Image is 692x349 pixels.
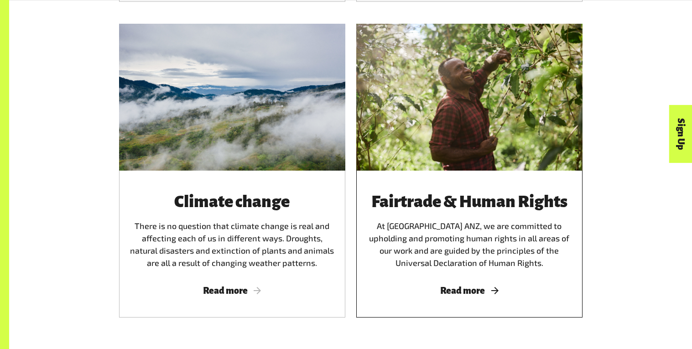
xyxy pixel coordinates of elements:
span: Read more [130,286,334,296]
h3: Climate change [130,193,334,211]
span: Read more [367,286,572,296]
h3: Fairtrade & Human Rights [367,193,572,211]
div: There is no question that climate change is real and affecting each of us in different ways. Drou... [130,193,334,269]
div: At [GEOGRAPHIC_DATA] ANZ, we are committed to upholding and promoting human rights in all areas o... [367,193,572,269]
a: Fairtrade & Human RightsAt [GEOGRAPHIC_DATA] ANZ, we are committed to upholding and promoting hum... [356,24,583,318]
a: Climate changeThere is no question that climate change is real and affecting each of us in differ... [119,24,345,318]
